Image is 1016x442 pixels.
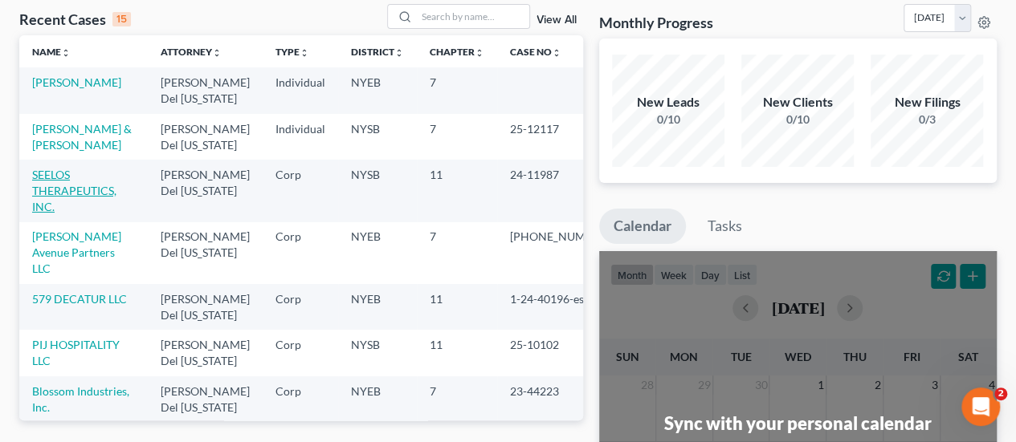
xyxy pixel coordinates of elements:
td: [PERSON_NAME] Del [US_STATE] [148,160,263,221]
td: Corp [263,160,338,221]
a: SEELOS THERAPEUTICS, INC. [32,168,116,213]
a: [PERSON_NAME] [32,75,121,89]
div: Recent Cases [19,10,131,29]
a: Nameunfold_more [32,46,71,58]
td: 23-44223 [497,376,625,422]
h3: Monthly Progress [599,13,713,32]
td: 7 [417,376,497,422]
td: NYEB [338,376,417,422]
i: unfold_more [394,48,404,58]
a: Case Nounfold_more [510,46,561,58]
td: 24-11987 [497,160,625,221]
div: 0/10 [741,112,854,128]
a: Districtunfold_more [351,46,404,58]
td: [PERSON_NAME] Del [US_STATE] [148,222,263,284]
a: PIJ HOSPITALITY LLC [32,338,120,367]
a: Calendar [599,209,686,244]
td: Corp [263,376,338,422]
div: 0/3 [871,112,983,128]
a: Chapterunfold_more [430,46,484,58]
td: Individual [263,67,338,113]
td: 11 [417,284,497,330]
i: unfold_more [212,48,222,58]
td: 7 [417,114,497,160]
td: [PERSON_NAME] Del [US_STATE] [148,67,263,113]
td: NYSB [338,160,417,221]
a: 579 DECATUR LLC [32,292,127,306]
div: New Leads [612,93,724,112]
td: Corp [263,284,338,330]
span: 2 [994,387,1007,400]
div: 15 [112,12,131,26]
div: New Clients [741,93,854,112]
td: [PERSON_NAME] Del [US_STATE] [148,284,263,330]
td: 7 [417,222,497,284]
a: View All [537,14,577,26]
td: [PHONE_NUMBER]. [497,222,625,284]
td: 25-10102 [497,330,625,375]
i: unfold_more [300,48,309,58]
td: Corp [263,330,338,375]
td: NYEB [338,222,417,284]
td: NYEB [338,284,417,330]
div: Sync with your personal calendar [664,411,932,436]
a: Tasks [693,209,757,244]
td: 11 [417,330,497,375]
i: unfold_more [61,48,71,58]
td: 7 [417,67,497,113]
td: NYSB [338,114,417,160]
td: NYSB [338,330,417,375]
td: 11 [417,160,497,221]
a: [PERSON_NAME] Avenue Partners LLC [32,229,121,275]
td: [PERSON_NAME] Del [US_STATE] [148,376,263,422]
a: Blossom Industries, Inc. [32,384,129,414]
td: 1-24-40196-ess [497,284,625,330]
iframe: Intercom live chat [961,387,1000,426]
a: Attorneyunfold_more [161,46,222,58]
a: Typeunfold_more [275,46,309,58]
i: unfold_more [475,48,484,58]
td: [PERSON_NAME] Del [US_STATE] [148,114,263,160]
div: 0/10 [612,112,724,128]
td: NYEB [338,67,417,113]
input: Search by name... [417,5,529,28]
td: Corp [263,222,338,284]
td: Individual [263,114,338,160]
div: New Filings [871,93,983,112]
i: unfold_more [552,48,561,58]
td: 25-12117 [497,114,625,160]
td: [PERSON_NAME] Del [US_STATE] [148,330,263,375]
a: [PERSON_NAME] & [PERSON_NAME] [32,122,132,152]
